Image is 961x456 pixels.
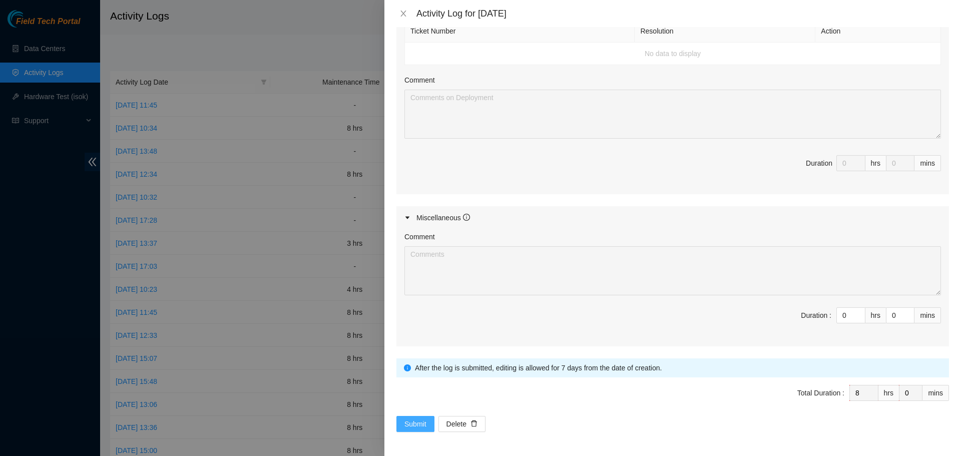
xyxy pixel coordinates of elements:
span: caret-right [404,215,410,221]
div: After the log is submitted, editing is allowed for 7 days from the date of creation. [415,362,941,373]
textarea: Comment [404,246,941,295]
span: delete [470,420,477,428]
div: mins [922,385,949,401]
div: Activity Log for [DATE] [416,8,949,19]
textarea: Comment [404,90,941,139]
span: Submit [404,418,426,429]
span: Delete [446,418,466,429]
div: Duration : [801,310,831,321]
span: close [399,10,407,18]
button: Deletedelete [438,416,486,432]
label: Comment [404,231,435,242]
div: Miscellaneous info-circle [396,206,949,229]
div: Miscellaneous [416,212,470,223]
td: No data to display [405,43,941,65]
th: Ticket Number [405,20,635,43]
div: hrs [865,307,886,323]
label: Comment [404,75,435,86]
button: Close [396,9,410,19]
button: Submit [396,416,434,432]
span: info-circle [404,364,411,371]
div: mins [914,155,941,171]
div: hrs [865,155,886,171]
div: mins [914,307,941,323]
th: Action [815,20,941,43]
span: info-circle [463,214,470,221]
div: Total Duration : [797,387,844,398]
th: Resolution [635,20,815,43]
div: hrs [878,385,899,401]
div: Duration [806,158,832,169]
